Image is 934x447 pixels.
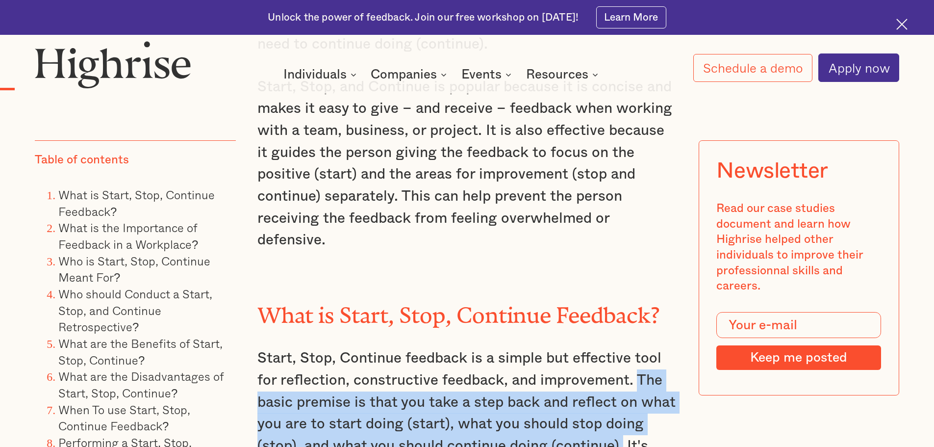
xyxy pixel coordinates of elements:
[526,69,601,80] div: Resources
[461,69,514,80] div: Events
[58,367,224,402] a: What are the Disadvantages of Start, Stop, Continue?
[896,19,908,30] img: Cross icon
[283,69,347,80] div: Individuals
[35,153,129,168] div: Table of contents
[818,53,899,82] a: Apply now
[716,312,881,339] input: Your e-mail
[58,334,223,369] a: What are the Benefits of Start, Stop, Continue?
[283,69,359,80] div: Individuals
[526,69,588,80] div: Resources
[58,185,215,220] a: What is Start, Stop, Continue Feedback?
[58,285,212,336] a: Who should Conduct a Start, Stop, and Continue Retrospective?
[371,69,450,80] div: Companies
[716,158,828,184] div: Newsletter
[371,69,437,80] div: Companies
[58,218,198,253] a: What is the Importance of Feedback in a Workplace?
[693,54,813,82] a: Schedule a demo
[58,252,210,287] a: Who is Start, Stop, Continue Meant For?
[58,400,190,435] a: When To use Start, Stop, Continue Feedback?
[716,345,881,370] input: Keep me posted
[35,41,191,88] img: Highrise logo
[716,312,881,370] form: Modal Form
[716,201,881,294] div: Read our case studies document and learn how Highrise helped other individuals to improve their p...
[268,11,579,25] div: Unlock the power of feedback. Join our free workshop on [DATE]!
[461,69,502,80] div: Events
[596,6,666,28] a: Learn More
[257,298,677,323] h2: What is Start, Stop, Continue Feedback?
[257,76,677,251] p: Start, Stop, and Continue is popular because it is concise and makes it easy to give – and receiv...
